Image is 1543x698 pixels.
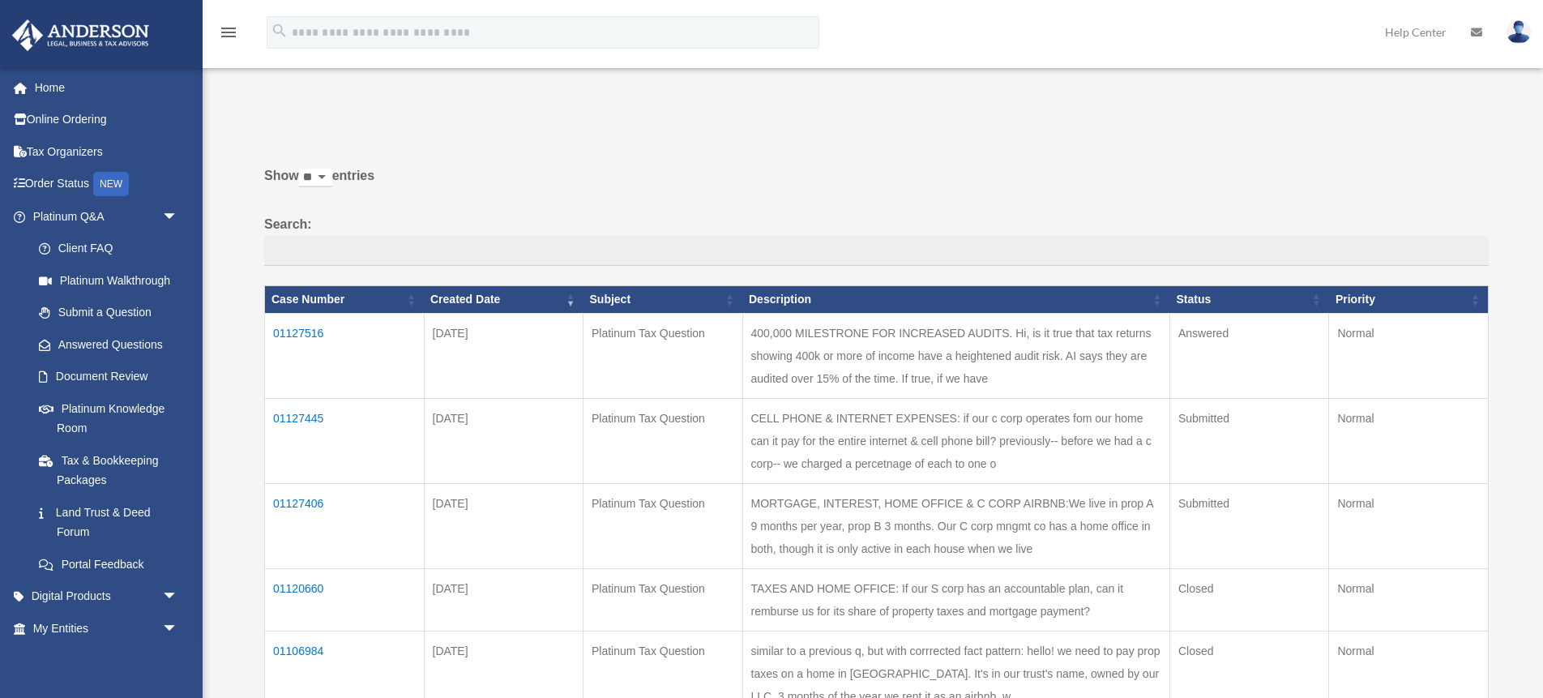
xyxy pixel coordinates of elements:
th: Subject: activate to sort column ascending [583,286,743,314]
a: My Entitiesarrow_drop_down [11,612,203,644]
a: Land Trust & Deed Forum [23,496,194,548]
a: Answered Questions [23,328,186,361]
td: TAXES AND HOME OFFICE: If our S corp has an accountable plan, can it remburse us for its share of... [742,568,1169,631]
a: Tax Organizers [11,135,203,168]
a: Portal Feedback [23,548,194,580]
img: Anderson Advisors Platinum Portal [7,19,154,51]
label: Show entries [264,165,1489,203]
span: arrow_drop_down [162,200,194,233]
i: menu [219,23,238,42]
th: Priority: activate to sort column ascending [1329,286,1489,314]
a: Platinum Q&Aarrow_drop_down [11,200,194,233]
a: Submit a Question [23,297,194,329]
a: Tax & Bookkeeping Packages [23,444,194,496]
td: MORTGAGE, INTEREST, HOME OFFICE & C CORP AIRBNB:We live in prop A 9 months per year, prop B 3 mon... [742,483,1169,568]
td: Normal [1329,398,1489,483]
td: [DATE] [424,313,583,398]
input: Search: [264,236,1489,267]
td: Normal [1329,568,1489,631]
a: Digital Productsarrow_drop_down [11,580,203,613]
td: 01127516 [265,313,425,398]
td: 01120660 [265,568,425,631]
td: Normal [1329,483,1489,568]
span: arrow_drop_down [162,612,194,645]
td: 01127445 [265,398,425,483]
th: Status: activate to sort column ascending [1169,286,1329,314]
a: Platinum Walkthrough [23,264,194,297]
th: Case Number: activate to sort column ascending [265,286,425,314]
a: Document Review [23,361,194,393]
td: Platinum Tax Question [583,398,743,483]
label: Search: [264,213,1489,267]
td: Submitted [1169,398,1329,483]
i: search [271,22,289,40]
a: Home [11,71,203,104]
a: Order StatusNEW [11,168,203,201]
td: [DATE] [424,398,583,483]
div: NEW [93,172,129,196]
a: menu [219,28,238,42]
span: arrow_drop_down [162,580,194,614]
td: 400,000 MILESTRONE FOR INCREASED AUDITS. Hi, is it true that tax returns showing 400k or more of ... [742,313,1169,398]
td: Platinum Tax Question [583,483,743,568]
td: 01127406 [265,483,425,568]
img: User Pic [1507,20,1531,44]
a: Client FAQ [23,233,194,265]
td: Platinum Tax Question [583,313,743,398]
a: Platinum Knowledge Room [23,392,194,444]
td: Normal [1329,313,1489,398]
select: Showentries [299,169,332,187]
td: Closed [1169,568,1329,631]
td: [DATE] [424,568,583,631]
td: [DATE] [424,483,583,568]
td: Submitted [1169,483,1329,568]
td: CELL PHONE & INTERNET EXPENSES: if our c corp operates fom our home can it pay for the entire int... [742,398,1169,483]
a: Online Ordering [11,104,203,136]
td: Platinum Tax Question [583,568,743,631]
td: Answered [1169,313,1329,398]
th: Description: activate to sort column ascending [742,286,1169,314]
th: Created Date: activate to sort column ascending [424,286,583,314]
